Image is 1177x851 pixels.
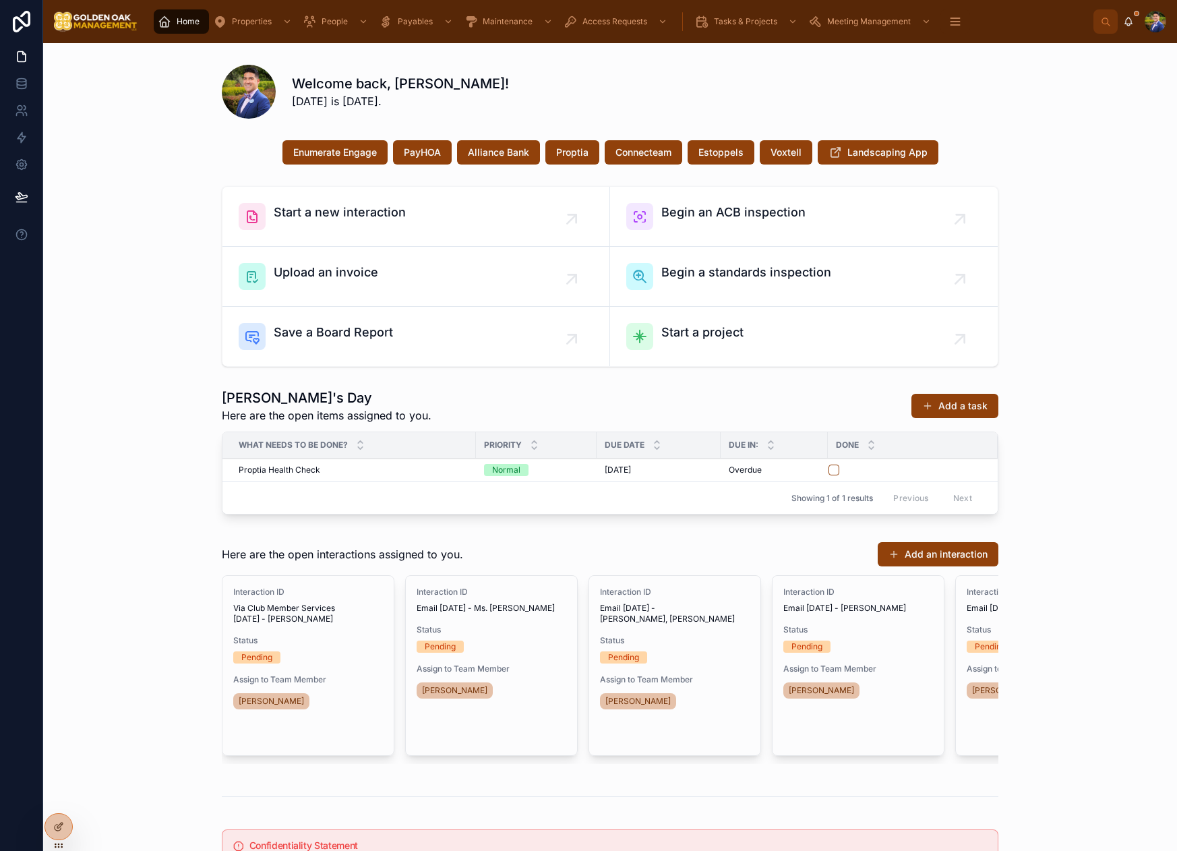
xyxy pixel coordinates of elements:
[274,323,393,342] span: Save a Board Report
[233,587,383,597] span: Interaction ID
[605,696,671,707] span: [PERSON_NAME]
[789,685,854,696] span: [PERSON_NAME]
[588,575,761,756] a: Interaction IDEmail [DATE] - [PERSON_NAME], [PERSON_NAME]StatusPendingAssign to Team Member[PERSO...
[233,674,383,685] span: Assign to Team Member
[239,696,304,707] span: [PERSON_NAME]
[600,635,750,646] span: Status
[661,263,831,282] span: Begin a standards inspection
[460,9,560,34] a: Maintenance
[417,603,566,614] span: Email [DATE] - Ms. [PERSON_NAME]
[299,9,375,34] a: People
[177,16,200,27] span: Home
[972,685,1037,696] span: [PERSON_NAME]
[783,624,933,635] span: Status
[375,9,460,34] a: Payables
[688,140,754,165] button: Estoppels
[783,682,859,699] a: [PERSON_NAME]
[222,388,431,407] h1: [PERSON_NAME]'s Day
[222,307,610,366] a: Save a Board Report
[398,16,433,27] span: Payables
[714,16,777,27] span: Tasks & Projects
[556,146,588,159] span: Proptia
[484,440,522,450] span: Priority
[148,7,1093,36] div: scrollable content
[322,16,348,27] span: People
[760,140,812,165] button: Voxtell
[54,11,138,32] img: App logo
[610,307,998,366] a: Start a project
[222,575,394,756] a: Interaction IDVia Club Member Services [DATE] - [PERSON_NAME]StatusPendingAssign to Team Member[P...
[836,440,859,450] span: Done
[698,146,744,159] span: Estoppels
[422,685,487,696] span: [PERSON_NAME]
[484,464,588,476] a: Normal
[783,603,933,614] span: Email [DATE] - [PERSON_NAME]
[818,140,938,165] button: Landscaping App
[425,641,456,653] div: Pending
[600,693,676,709] a: [PERSON_NAME]
[605,465,713,475] a: [DATE]
[967,682,1043,699] a: [PERSON_NAME]
[468,146,529,159] span: Alliance Bank
[967,624,1116,635] span: Status
[233,635,383,646] span: Status
[608,651,639,664] div: Pending
[729,465,820,475] a: Overdue
[222,247,610,307] a: Upload an invoice
[610,187,998,247] a: Begin an ACB inspection
[847,146,928,159] span: Landscaping App
[274,263,378,282] span: Upload an invoice
[492,464,520,476] div: Normal
[582,16,647,27] span: Access Requests
[405,575,578,756] a: Interaction IDEmail [DATE] - Ms. [PERSON_NAME]StatusPendingAssign to Team Member[PERSON_NAME]
[232,16,272,27] span: Properties
[911,394,998,418] button: Add a task
[233,603,383,624] span: Via Club Member Services [DATE] - [PERSON_NAME]
[827,16,911,27] span: Meeting Management
[282,140,388,165] button: Enumerate Engage
[274,203,406,222] span: Start a new interaction
[967,664,1116,674] span: Assign to Team Member
[222,187,610,247] a: Start a new interaction
[771,146,802,159] span: Voxtell
[545,140,599,165] button: Proptia
[249,841,987,850] h5: Confidentiality Statement
[729,465,762,475] span: Overdue
[804,9,938,34] a: Meeting Management
[600,674,750,685] span: Assign to Team Member
[791,641,822,653] div: Pending
[293,146,377,159] span: Enumerate Engage
[483,16,533,27] span: Maintenance
[605,465,631,475] span: [DATE]
[783,587,933,597] span: Interaction ID
[605,140,682,165] button: Connecteam
[955,575,1128,756] a: Interaction IDEmail [DATE] - [PERSON_NAME]StatusPendingAssign to Team Member[PERSON_NAME]
[600,603,750,624] span: Email [DATE] - [PERSON_NAME], [PERSON_NAME]
[661,323,744,342] span: Start a project
[975,641,1006,653] div: Pending
[241,651,272,664] div: Pending
[233,693,309,709] a: [PERSON_NAME]
[791,493,873,504] span: Showing 1 of 1 results
[878,542,998,566] button: Add an interaction
[222,546,463,562] span: Here are the open interactions assigned to you.
[605,440,644,450] span: Due date
[154,9,209,34] a: Home
[393,140,452,165] button: PayHOA
[457,140,540,165] button: Alliance Bank
[417,682,493,699] a: [PERSON_NAME]
[239,440,348,450] span: What needs to be done?
[691,9,804,34] a: Tasks & Projects
[239,465,320,475] span: Proptia Health Check
[292,93,509,109] span: [DATE] is [DATE].
[417,624,566,635] span: Status
[239,465,468,475] a: Proptia Health Check
[560,9,674,34] a: Access Requests
[967,603,1116,614] span: Email [DATE] - [PERSON_NAME]
[222,407,431,423] span: Here are the open items assigned to you.
[783,664,933,674] span: Assign to Team Member
[292,74,509,93] h1: Welcome back, [PERSON_NAME]!
[417,664,566,674] span: Assign to Team Member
